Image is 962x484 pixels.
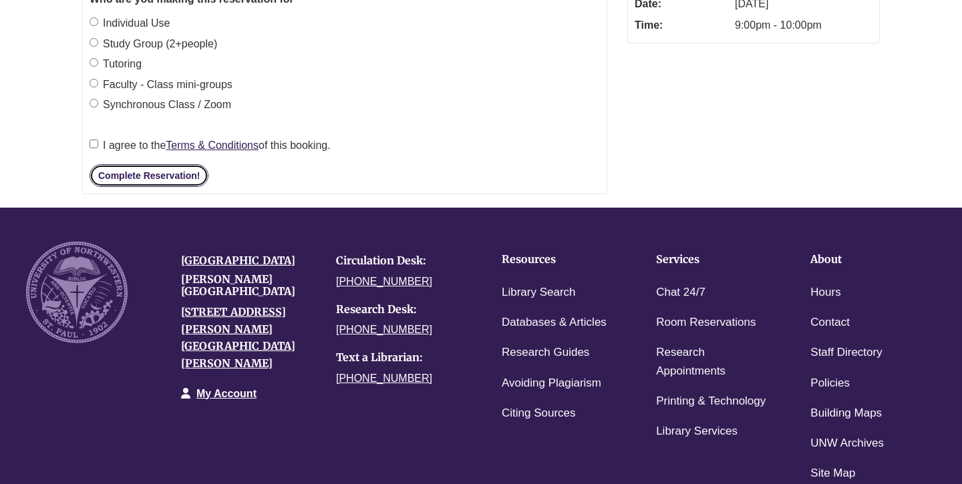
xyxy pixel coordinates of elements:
a: Library Services [656,422,738,441]
h4: Resources [502,254,615,266]
a: [PHONE_NUMBER] [336,324,432,335]
input: I agree to theTerms & Conditionsof this booking. [90,140,98,148]
a: Chat 24/7 [656,283,705,302]
label: Study Group (2+people) [90,35,217,53]
h4: [PERSON_NAME][GEOGRAPHIC_DATA] [181,274,316,297]
a: Hours [810,283,840,302]
a: Terms & Conditions [166,140,259,151]
a: Room Reservations [656,313,756,332]
a: Staff Directory [810,343,882,362]
a: [STREET_ADDRESS][PERSON_NAME][GEOGRAPHIC_DATA][PERSON_NAME] [181,305,295,370]
h4: About [810,254,923,266]
a: Citing Sources [502,404,576,423]
a: Research Appointments [656,343,769,381]
a: Policies [810,374,850,393]
dt: Time: [635,15,728,36]
a: Printing & Technology [656,392,766,411]
a: [GEOGRAPHIC_DATA] [181,254,295,267]
a: Contact [810,313,850,332]
img: UNW seal [26,242,128,343]
a: Site Map [810,464,855,483]
label: I agree to the of this booking. [90,137,331,154]
label: Synchronous Class / Zoom [90,96,231,113]
a: Avoiding Plagiarism [502,374,601,393]
label: Individual Use [90,15,170,32]
button: Complete Reservation! [90,164,208,187]
h4: Research Desk: [336,304,471,316]
dd: 9:00pm - 10:00pm [735,15,872,36]
a: Building Maps [810,404,882,423]
input: Study Group (2+people) [90,38,98,47]
label: Faculty - Class mini-groups [90,76,232,93]
a: My Account [196,388,257,399]
a: [PHONE_NUMBER] [336,373,432,384]
input: Synchronous Class / Zoom [90,99,98,107]
label: Tutoring [90,55,142,73]
a: UNW Archives [810,434,884,453]
h4: Text a Librarian: [336,352,471,364]
a: Library Search [502,283,576,302]
input: Faculty - Class mini-groups [90,79,98,87]
h4: Services [656,254,769,266]
a: Research Guides [502,343,589,362]
a: Databases & Articles [502,313,607,332]
input: Individual Use [90,17,98,26]
a: [PHONE_NUMBER] [336,276,432,287]
h4: Circulation Desk: [336,255,471,267]
input: Tutoring [90,58,98,67]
